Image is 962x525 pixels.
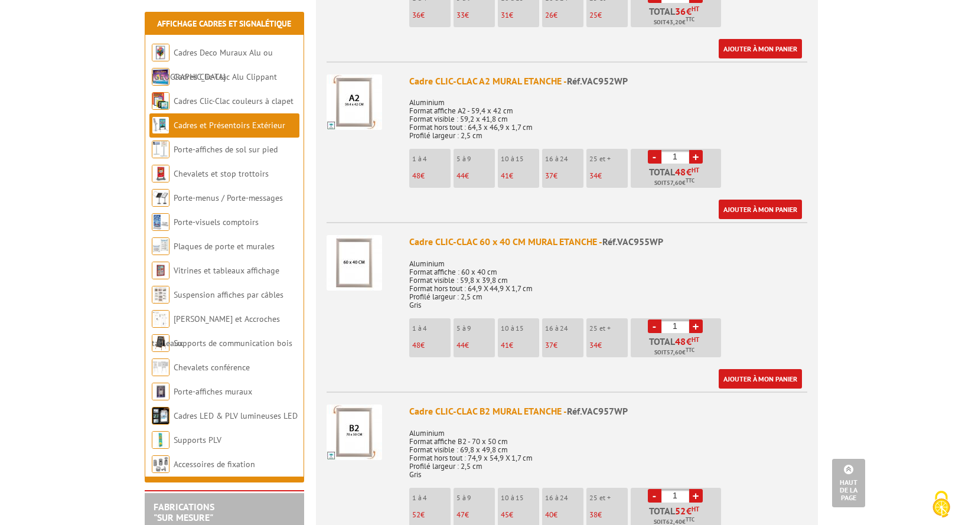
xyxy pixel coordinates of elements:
p: € [456,341,495,350]
img: Porte-menus / Porte-messages [152,189,169,207]
a: Ajouter à mon panier [719,200,802,219]
p: 10 à 15 [501,155,539,163]
sup: TTC [686,16,694,22]
img: Chevalets et stop trottoirs [152,165,169,182]
span: Soit € [654,18,694,27]
p: € [501,511,539,519]
span: 57,60 [667,178,682,188]
a: Cadres LED & PLV lumineuses LED [174,410,298,421]
p: 10 à 15 [501,494,539,502]
sup: HT [692,505,699,513]
span: 38 [589,510,598,520]
a: Chevalets conférence [174,362,250,373]
p: € [501,11,539,19]
img: Cadres et Présentoirs Extérieur [152,116,169,134]
p: € [545,172,583,180]
p: 16 à 24 [545,155,583,163]
div: Cadre CLIC-CLAC 60 x 40 CM MURAL ETANCHE - [409,235,807,249]
a: + [689,319,703,333]
button: Cookies (fenêtre modale) [921,485,962,525]
img: Vitrines et tableaux affichage [152,262,169,279]
p: € [501,341,539,350]
span: 52 [412,510,420,520]
span: Soit € [654,348,694,357]
a: Chevalets et stop trottoirs [174,168,269,179]
a: Cadres Clic-Clac Alu Clippant [174,71,277,82]
a: Porte-menus / Porte-messages [174,193,283,203]
span: € [686,167,692,177]
img: Cimaises et Accroches tableaux [152,310,169,328]
p: 16 à 24 [545,494,583,502]
span: 48 [675,337,686,346]
p: € [589,11,628,19]
sup: HT [692,5,699,13]
a: [PERSON_NAME] et Accroches tableaux [152,314,280,348]
p: € [412,172,451,180]
a: Cadres et Présentoirs Extérieur [174,120,285,131]
span: Réf.VAC957WP [567,405,628,417]
img: Porte-affiches muraux [152,383,169,400]
span: 44 [456,340,465,350]
p: € [456,511,495,519]
a: Accessoires de fixation [174,459,255,469]
p: € [456,172,495,180]
a: Supports PLV [174,435,221,445]
span: 52 [675,506,686,516]
img: Cadre CLIC-CLAC 60 x 40 CM MURAL ETANCHE [327,235,382,291]
span: 41 [501,340,509,350]
img: Porte-visuels comptoirs [152,213,169,231]
p: € [545,341,583,350]
img: Cookies (fenêtre modale) [927,490,956,519]
p: 25 et + [589,155,628,163]
p: Total [634,6,721,27]
span: 40 [545,510,553,520]
p: € [412,511,451,519]
p: 16 à 24 [545,324,583,332]
span: 47 [456,510,465,520]
p: Aluminium Format affiche A2 - 59,4 x 42 cm Format visible : 59,2 x 41,8 cm Format hors tout : 64,... [409,90,807,140]
span: 31 [501,10,509,20]
img: Cadres Clic-Clac couleurs à clapet [152,92,169,110]
img: Cadre CLIC-CLAC B2 MURAL ETANCHE [327,405,382,460]
span: 36 [675,6,686,16]
a: - [648,489,661,503]
p: 5 à 9 [456,155,495,163]
span: 48 [675,167,686,177]
div: Cadre CLIC-CLAC B2 MURAL ETANCHE - [409,405,807,418]
a: - [648,319,661,333]
a: Affichage Cadres et Signalétique [157,18,291,29]
a: Porte-affiches muraux [174,386,252,397]
p: € [501,172,539,180]
p: Aluminium Format affiche : 60 x 40 cm Format visible : 59,8 x 39,8 cm Format hors tout : 64,9 X 4... [409,252,807,309]
span: 25 [589,10,598,20]
span: Réf.VAC955WP [602,236,663,247]
img: Suspension affiches par câbles [152,286,169,304]
p: € [589,341,628,350]
a: Cadres Clic-Clac couleurs à clapet [174,96,294,106]
p: € [589,172,628,180]
p: € [412,341,451,350]
p: 5 à 9 [456,494,495,502]
p: 1 à 4 [412,494,451,502]
p: 1 à 4 [412,155,451,163]
img: Chevalets conférence [152,358,169,376]
span: 43,20 [666,18,682,27]
img: Cadre CLIC-CLAC A2 MURAL ETANCHE [327,74,382,130]
p: € [589,511,628,519]
a: Ajouter à mon panier [719,369,802,389]
a: Porte-visuels comptoirs [174,217,259,227]
p: 10 à 15 [501,324,539,332]
sup: TTC [686,347,694,353]
p: 1 à 4 [412,324,451,332]
span: 36 [412,10,420,20]
span: Réf.VAC952WP [567,75,628,87]
a: - [648,150,661,164]
div: Cadre CLIC-CLAC A2 MURAL ETANCHE - [409,74,807,88]
span: 45 [501,510,509,520]
img: Cadres Deco Muraux Alu ou Bois [152,44,169,61]
p: Total [634,167,721,188]
a: Ajouter à mon panier [719,39,802,58]
sup: TTC [686,516,694,523]
span: € [686,337,692,346]
span: 48 [412,171,420,181]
